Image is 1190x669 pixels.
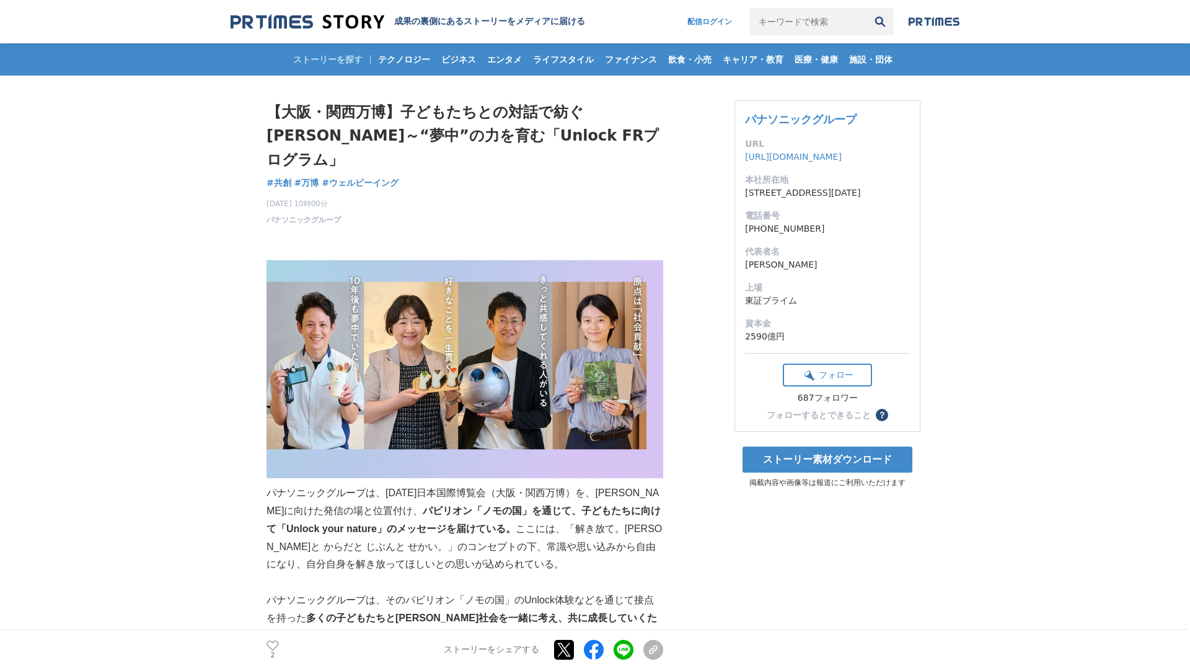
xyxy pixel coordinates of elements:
span: #万博 [294,177,319,188]
p: 掲載内容や画像等は報道にご利用いただけます [734,478,920,488]
p: ストーリーをシェアする [444,644,539,655]
span: エンタメ [482,54,527,65]
span: [DATE] 10時00分 [267,198,341,209]
input: キーワードで検索 [749,8,866,35]
a: ビジネス [436,43,481,76]
img: 成果の裏側にあるストーリーをメディアに届ける [231,14,384,30]
a: パナソニックグループ [267,214,341,225]
a: [URL][DOMAIN_NAME] [745,152,842,162]
a: キャリア・教育 [718,43,788,76]
strong: 多くの子どもたちと[PERSON_NAME]社会を一緒に考え、共に成長していくために「Unlock FR（※）プログラム」を企画。その一つが、万博連動企画として展開するオンライン探求プログラム「... [267,613,663,659]
a: 医療・健康 [790,43,843,76]
strong: パビリオン「ノモの国」を通じて、子どもたちに向けて「Unlock your nature」のメッセージを届けている。 [267,505,661,534]
span: ？ [878,411,886,419]
a: #共創 [267,177,291,190]
span: 飲食・小売 [663,54,716,65]
dd: [PERSON_NAME] [745,258,910,271]
a: ファイナンス [600,43,662,76]
div: フォローするとできること [767,411,871,419]
div: 687フォロワー [783,393,872,404]
dt: 資本金 [745,317,910,330]
a: #万博 [294,177,319,190]
a: テクノロジー [373,43,435,76]
dd: 東証プライム [745,294,910,307]
h1: 【大阪・関西万博】子どもたちとの対話で紡ぐ[PERSON_NAME]～“夢中”の力を育む「Unlock FRプログラム」 [267,100,663,172]
dd: [STREET_ADDRESS][DATE] [745,186,910,199]
button: ？ [876,409,888,421]
a: 成果の裏側にあるストーリーをメディアに届ける 成果の裏側にあるストーリーをメディアに届ける [231,14,585,30]
dt: 電話番号 [745,209,910,222]
a: 飲食・小売 [663,43,716,76]
p: パナソニックグループは、[DATE]日本国際博覧会（大阪・関西万博）を、[PERSON_NAME]に向けた発信の場と位置付け、 ここには、「解き放て。[PERSON_NAME]と からだと じぶ... [267,484,663,574]
h2: 成果の裏側にあるストーリーをメディアに届ける [394,16,585,27]
button: フォロー [783,364,872,387]
img: thumbnail_fed14c90-9cfb-11f0-989e-f74f68390ef9.jpg [267,260,663,478]
span: 医療・健康 [790,54,843,65]
a: ストーリー素材ダウンロード [743,447,912,473]
a: #ウェルビーイング [322,177,399,190]
span: テクノロジー [373,54,435,65]
dt: 上場 [745,281,910,294]
a: パナソニックグループ [745,113,857,126]
dt: 代表者名 [745,245,910,258]
span: ライフスタイル [528,54,599,65]
dt: URL [745,138,910,151]
img: prtimes [909,17,959,27]
a: 施設・団体 [844,43,897,76]
a: 配信ログイン [675,8,744,35]
span: 施設・団体 [844,54,897,65]
a: ライフスタイル [528,43,599,76]
span: ファイナンス [600,54,662,65]
span: キャリア・教育 [718,54,788,65]
a: エンタメ [482,43,527,76]
dd: [PHONE_NUMBER] [745,222,910,235]
span: ビジネス [436,54,481,65]
dd: 2590億円 [745,330,910,343]
p: 2 [267,652,279,658]
span: #共創 [267,177,291,188]
button: 検索 [866,8,894,35]
dt: 本社所在地 [745,173,910,186]
span: #ウェルビーイング [322,177,399,188]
